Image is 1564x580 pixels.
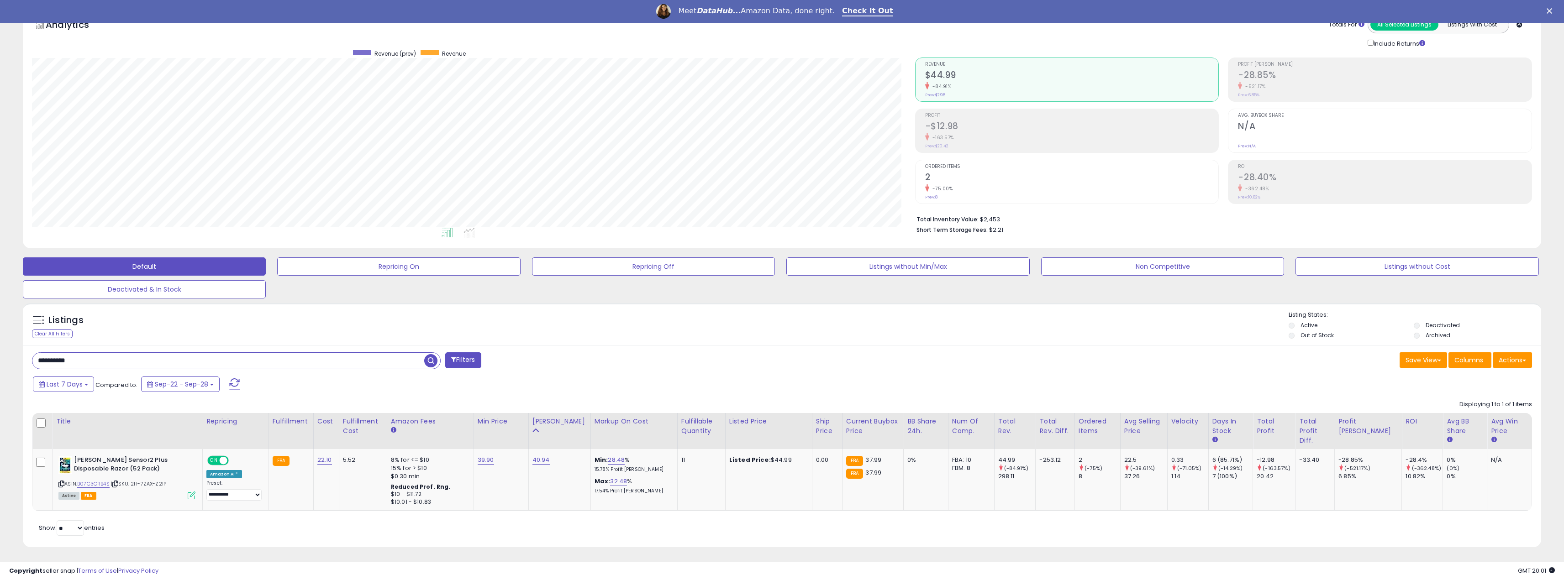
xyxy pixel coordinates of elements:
div: Total Profit [1257,417,1291,436]
a: 28.48 [608,455,625,465]
div: Markup on Cost [595,417,674,426]
span: Sep-22 - Sep-28 [155,380,208,389]
div: 298.11 [998,472,1036,481]
small: FBA [846,456,863,466]
label: Deactivated [1426,321,1460,329]
div: Title [56,417,199,426]
h5: Listings [48,314,84,327]
div: 20.42 [1257,472,1295,481]
small: -163.57% [929,134,954,141]
small: Avg BB Share. [1447,436,1452,444]
small: -75.00% [929,185,953,192]
div: Cost [317,417,335,426]
span: ON [208,457,220,465]
div: 8% for <= $10 [391,456,467,464]
div: 22.5 [1124,456,1167,464]
small: Avg Win Price. [1491,436,1496,444]
div: -12.98 [1257,456,1295,464]
div: 1.14 [1171,472,1208,481]
button: Repricing On [277,257,520,276]
p: Listing States: [1289,311,1541,319]
h2: 2 [925,172,1219,184]
div: FBM: 8 [952,464,987,472]
button: Filters [445,352,481,368]
div: $44.99 [729,456,805,464]
div: Min Price [478,417,525,426]
p: 15.78% Profit [PERSON_NAME] [595,466,670,473]
p: 17.54% Profit [PERSON_NAME] [595,488,670,494]
a: 40.94 [532,455,550,465]
a: Privacy Policy [118,566,158,575]
div: ASIN: [58,456,195,498]
div: Total Profit Diff. [1299,417,1331,445]
div: Include Returns [1361,38,1436,48]
button: Columns [1448,352,1491,368]
div: 8 [1079,472,1120,481]
button: Listings without Min/Max [786,257,1029,276]
div: $0.30 min [391,472,467,481]
a: Check It Out [842,6,893,16]
div: Total Rev. Diff. [1039,417,1071,436]
small: (0%) [1447,465,1459,472]
a: Terms of Use [78,566,117,575]
div: seller snap | | [9,567,158,575]
span: Compared to: [95,381,137,389]
button: Repricing Off [532,257,775,276]
small: (-71.05%) [1177,465,1201,472]
div: Amazon Fees [391,417,470,426]
small: (-75%) [1085,465,1102,472]
div: 0.33 [1171,456,1208,464]
button: Listings without Cost [1295,257,1538,276]
div: BB Share 24h. [907,417,944,436]
span: All listings currently available for purchase on Amazon [58,492,79,500]
small: FBA [273,456,290,466]
b: Total Inventory Value: [916,215,979,223]
div: -28.4% [1406,456,1443,464]
button: Sep-22 - Sep-28 [141,376,220,392]
div: 7 (100%) [1212,472,1253,481]
small: (-163.57%) [1263,465,1290,472]
small: -521.17% [1242,83,1265,90]
a: 32.48 [610,477,627,486]
span: Show: entries [39,523,105,532]
span: 37.99 [865,468,881,477]
div: Totals For [1329,21,1364,29]
i: DataHub... [696,6,741,15]
label: Archived [1426,331,1450,339]
span: 37.99 [865,455,881,464]
div: Avg Selling Price [1124,417,1164,436]
div: Current Buybox Price [846,417,900,436]
span: FBA [81,492,96,500]
b: Min: [595,455,608,464]
div: Num of Comp. [952,417,990,436]
small: (-521.17%) [1344,465,1370,472]
span: Columns [1454,355,1483,365]
th: The percentage added to the cost of goods (COGS) that forms the calculator for Min & Max prices. [590,413,677,449]
div: 0% [1447,456,1487,464]
small: -362.48% [1242,185,1269,192]
small: (-39.61%) [1130,465,1155,472]
img: 51wKCMCg-BL._SL40_.jpg [58,456,72,474]
div: Listed Price [729,417,808,426]
span: Revenue [442,50,466,57]
small: FBA [846,469,863,479]
b: Reduced Prof. Rng. [391,483,451,491]
div: FBA: 10 [952,456,987,464]
div: 44.99 [998,456,1036,464]
b: Short Term Storage Fees: [916,226,988,234]
small: Days In Stock. [1212,436,1218,444]
div: 6 (85.71%) [1212,456,1253,464]
span: Last 7 Days [47,380,83,389]
div: Total Rev. [998,417,1032,436]
div: -28.85% [1338,456,1401,464]
small: Prev: $20.42 [925,143,948,149]
div: Ordered Items [1079,417,1116,436]
div: Preset: [206,480,262,501]
div: Clear All Filters [32,329,73,338]
div: Repricing [206,417,265,426]
div: Avg Win Price [1491,417,1528,436]
button: Last 7 Days [33,376,94,392]
span: $2.21 [989,225,1003,234]
div: 0% [907,456,941,464]
small: (-84.91%) [1004,465,1028,472]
